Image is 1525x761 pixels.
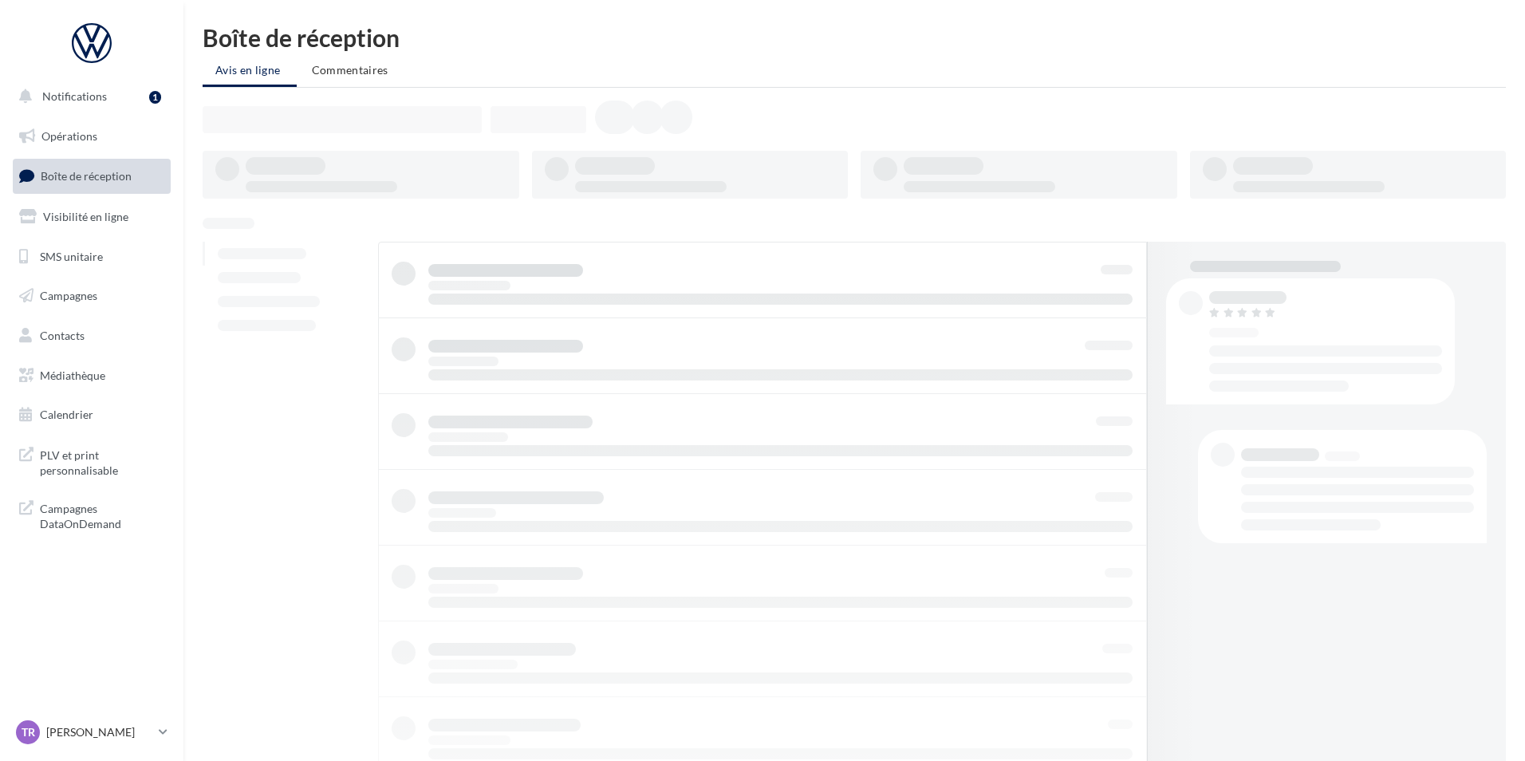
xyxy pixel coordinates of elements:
a: TR [PERSON_NAME] [13,717,171,747]
span: Notifications [42,89,107,103]
span: SMS unitaire [40,249,103,262]
p: [PERSON_NAME] [46,724,152,740]
span: Médiathèque [40,369,105,382]
span: Calendrier [40,408,93,421]
a: Visibilité en ligne [10,200,174,234]
a: Campagnes DataOnDemand [10,491,174,538]
a: Calendrier [10,398,174,432]
a: Opérations [10,120,174,153]
div: 1 [149,91,161,104]
a: Contacts [10,319,174,353]
span: Opérations [41,129,97,143]
span: Campagnes DataOnDemand [40,498,164,532]
span: TR [22,724,35,740]
div: Boîte de réception [203,26,1506,49]
span: Campagnes [40,289,97,302]
span: Commentaires [312,63,388,77]
span: Visibilité en ligne [43,210,128,223]
button: Notifications 1 [10,80,167,113]
a: Médiathèque [10,359,174,392]
span: PLV et print personnalisable [40,444,164,479]
span: Boîte de réception [41,169,132,183]
span: Contacts [40,329,85,342]
a: Boîte de réception [10,159,174,193]
a: PLV et print personnalisable [10,438,174,485]
a: SMS unitaire [10,240,174,274]
a: Campagnes [10,279,174,313]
